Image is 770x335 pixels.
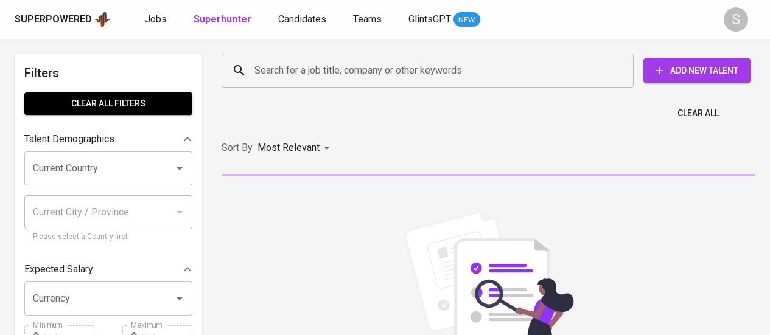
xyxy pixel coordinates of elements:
[408,12,480,27] a: GlintsGPT NEW
[724,7,748,32] div: S
[34,96,183,111] span: Clear All filters
[24,127,192,151] div: Talent Demographics
[278,12,329,27] a: Candidates
[24,92,192,115] button: Clear All filters
[24,262,93,277] p: Expected Salary
[171,290,188,307] button: Open
[278,13,326,25] span: Candidates
[24,132,114,147] p: Talent Demographics
[677,106,719,121] span: Clear All
[145,13,167,25] span: Jobs
[194,12,254,27] a: Superhunter
[353,12,384,27] a: Teams
[171,160,188,177] button: Open
[673,102,724,125] button: Clear All
[24,63,192,83] h6: Filters
[94,10,111,29] img: app logo
[353,13,382,25] span: Teams
[222,140,253,155] p: Sort By
[653,63,741,78] span: Add New Talent
[194,13,251,25] b: Superhunter
[408,13,451,25] span: GlintsGPT
[643,58,751,83] button: Add New Talent
[257,140,320,155] p: Most Relevant
[24,257,192,281] div: Expected Salary
[33,231,184,243] p: Please select a Country first
[15,13,92,27] div: Superpowered
[453,14,480,26] span: NEW
[145,12,169,27] a: Jobs
[15,10,111,29] a: Superpoweredapp logo
[257,137,334,159] div: Most Relevant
